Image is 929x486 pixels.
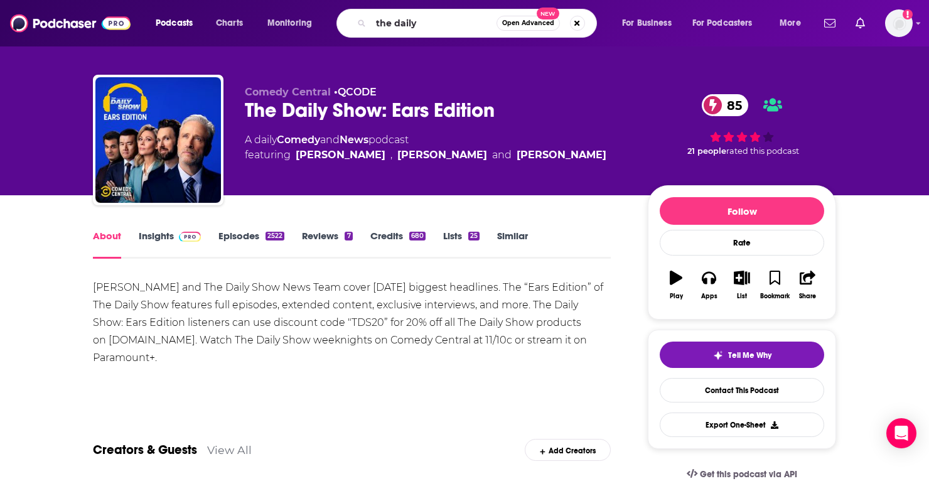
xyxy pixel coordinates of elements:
[660,262,692,308] button: Play
[267,14,312,32] span: Monitoring
[95,77,221,203] img: The Daily Show: Ears Edition
[266,232,284,240] div: 2522
[259,13,328,33] button: open menu
[660,230,824,256] div: Rate
[714,94,748,116] span: 85
[701,293,717,300] div: Apps
[799,293,816,300] div: Share
[277,134,320,146] a: Comedy
[792,262,824,308] button: Share
[728,350,771,360] span: Tell Me Why
[726,262,758,308] button: List
[216,14,243,32] span: Charts
[348,9,609,38] div: Search podcasts, credits, & more...
[758,262,791,308] button: Bookmark
[345,232,352,240] div: 7
[390,148,392,163] span: ,
[700,469,797,480] span: Get this podcast via API
[93,279,611,367] div: [PERSON_NAME] and The Daily Show News Team cover [DATE] biggest headlines. The “Ears Edition” of ...
[517,148,606,163] a: Jordan Klepper
[397,148,487,163] a: Desi Lydic
[218,230,284,259] a: Episodes2522
[885,9,913,37] img: User Profile
[497,16,560,31] button: Open AdvancedNew
[886,418,916,448] div: Open Intercom Messenger
[179,232,201,242] img: Podchaser Pro
[622,14,672,32] span: For Business
[660,378,824,402] a: Contact This Podcast
[93,230,121,259] a: About
[851,13,870,34] a: Show notifications dropdown
[338,86,377,98] a: QCODE
[903,9,913,19] svg: Add a profile image
[737,293,747,300] div: List
[687,146,726,156] span: 21 people
[245,132,606,163] div: A daily podcast
[537,8,559,19] span: New
[139,230,201,259] a: InsightsPodchaser Pro
[409,232,426,240] div: 680
[93,442,197,458] a: Creators & Guests
[147,13,209,33] button: open menu
[443,230,480,259] a: Lists25
[670,293,683,300] div: Play
[819,13,840,34] a: Show notifications dropdown
[885,9,913,37] button: Show profile menu
[660,197,824,225] button: Follow
[320,134,340,146] span: and
[156,14,193,32] span: Podcasts
[525,439,611,461] div: Add Creators
[613,13,687,33] button: open menu
[340,134,368,146] a: News
[660,413,824,437] button: Export One-Sheet
[502,20,554,26] span: Open Advanced
[207,443,252,456] a: View All
[771,13,817,33] button: open menu
[497,230,528,259] a: Similar
[692,262,725,308] button: Apps
[334,86,377,98] span: •
[760,293,790,300] div: Bookmark
[885,9,913,37] span: Logged in as lorenzaingram
[713,350,723,360] img: tell me why sparkle
[208,13,250,33] a: Charts
[296,148,385,163] a: Jon Stewart
[726,146,799,156] span: rated this podcast
[245,148,606,163] span: featuring
[10,11,131,35] img: Podchaser - Follow, Share and Rate Podcasts
[492,148,512,163] span: and
[245,86,331,98] span: Comedy Central
[702,94,748,116] a: 85
[660,342,824,368] button: tell me why sparkleTell Me Why
[468,232,480,240] div: 25
[692,14,753,32] span: For Podcasters
[302,230,352,259] a: Reviews7
[370,230,426,259] a: Credits680
[684,13,771,33] button: open menu
[371,13,497,33] input: Search podcasts, credits, & more...
[780,14,801,32] span: More
[648,86,836,164] div: 85 21 peoplerated this podcast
